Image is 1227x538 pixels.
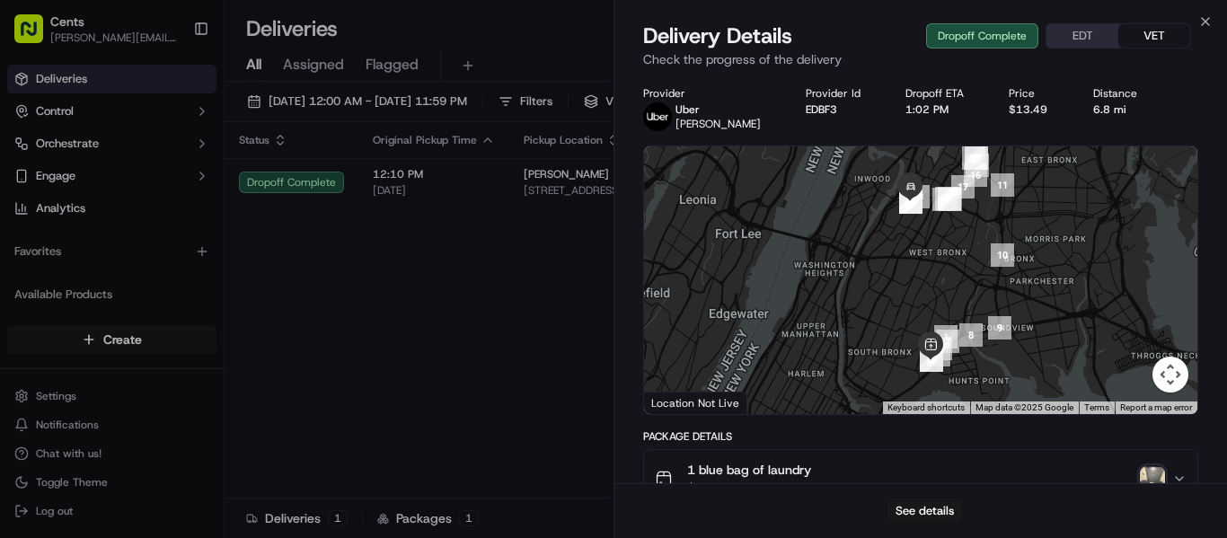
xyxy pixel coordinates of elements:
[806,86,877,101] div: Provider Id
[1093,86,1153,101] div: Distance
[964,163,987,187] div: 16
[643,86,777,101] div: Provider
[962,146,985,170] div: 15
[887,498,962,524] button: See details
[675,117,761,131] span: [PERSON_NAME]
[936,330,959,353] div: 7
[932,188,956,211] div: 22
[959,323,983,347] div: 8
[643,22,792,50] span: Delivery Details
[899,190,922,214] div: 28
[988,316,1011,340] div: 9
[934,325,958,348] div: 1
[649,391,708,414] a: Open this area in Google Maps (opens a new window)
[991,173,1014,197] div: 11
[1120,402,1192,412] a: Report a map error
[644,392,747,414] div: Location Not Live
[687,461,811,479] span: 1 blue bag of laundry
[687,479,811,497] span: $200.00
[643,102,672,131] img: uber-new-logo.jpeg
[935,187,958,210] div: 21
[649,391,708,414] img: Google
[643,429,1198,444] div: Package Details
[1046,24,1118,48] button: EDT
[905,102,980,117] div: 1:02 PM
[1140,466,1165,491] img: photo_proof_of_pickup image
[1118,24,1190,48] button: VET
[887,401,965,414] button: Keyboard shortcuts
[806,102,837,117] button: EDBF3
[643,50,1198,68] p: Check the progress of the delivery
[1093,102,1153,117] div: 6.8 mi
[675,102,761,117] p: Uber
[920,348,943,372] div: 5
[951,175,975,198] div: 17
[1009,102,1064,117] div: $13.49
[975,402,1073,412] span: Map data ©2025 Google
[1152,357,1188,392] button: Map camera controls
[1009,86,1064,101] div: Price
[905,86,980,101] div: Dropoff ETA
[1084,402,1109,412] a: Terms (opens in new tab)
[644,450,1197,507] button: 1 blue bag of laundry$200.00photo_proof_of_pickup image
[991,243,1014,267] div: 10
